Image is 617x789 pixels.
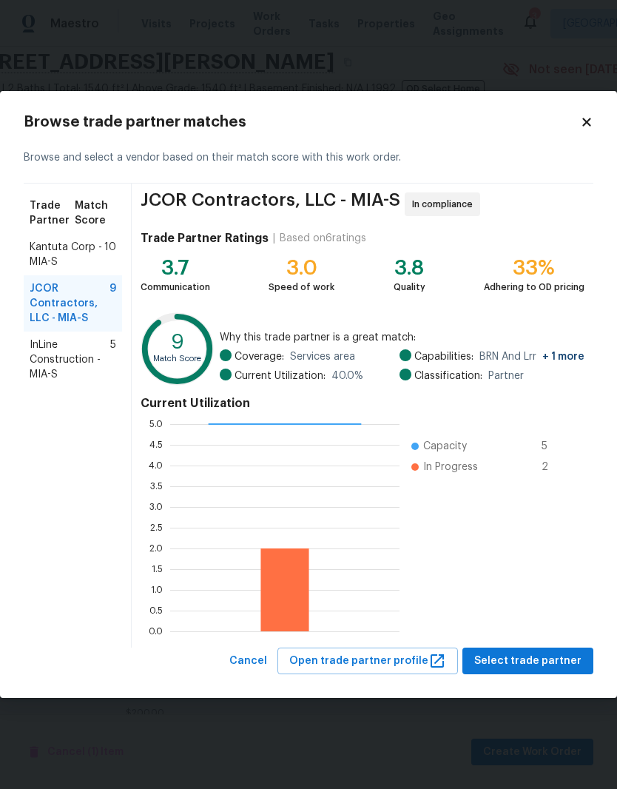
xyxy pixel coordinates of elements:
[269,231,280,246] div: |
[394,261,425,275] div: 3.8
[235,349,284,364] span: Coverage:
[229,652,267,671] span: Cancel
[171,332,183,352] text: 9
[484,280,584,295] div: Adhering to OD pricing
[150,523,163,531] text: 2.5
[223,648,273,675] button: Cancel
[141,396,584,411] h4: Current Utilization
[152,564,163,573] text: 1.5
[488,369,524,383] span: Partner
[277,648,458,675] button: Open trade partner profile
[289,652,446,671] span: Open trade partner profile
[141,192,400,216] span: JCOR Contractors, LLC - MIA-S
[30,338,110,382] span: InLine Construction - MIA-S
[149,440,163,449] text: 4.5
[542,439,565,454] span: 5
[151,585,163,594] text: 1.0
[153,355,201,363] text: Match Score
[30,198,75,228] span: Trade Partner
[149,626,163,635] text: 0.0
[220,330,584,345] span: Why this trade partner is a great match:
[474,652,581,671] span: Select trade partner
[149,460,163,469] text: 4.0
[280,231,366,246] div: Based on 6 ratings
[484,261,584,275] div: 33%
[269,280,334,295] div: Speed of work
[141,231,269,246] h4: Trade Partner Ratings
[423,460,478,474] span: In Progress
[141,261,210,275] div: 3.7
[149,605,163,614] text: 0.5
[30,281,109,326] span: JCOR Contractors, LLC - MIA-S
[290,349,355,364] span: Services area
[394,280,425,295] div: Quality
[462,648,593,675] button: Select trade partner
[24,115,580,130] h2: Browse trade partner matches
[542,460,565,474] span: 2
[235,369,326,383] span: Current Utilization:
[24,132,593,184] div: Browse and select a vendor based on their match score with this work order.
[141,280,210,295] div: Communication
[414,349,473,364] span: Capabilities:
[30,240,104,269] span: Kantuta Corp - MIA-S
[149,502,163,511] text: 3.0
[109,281,116,326] span: 9
[542,352,584,362] span: + 1 more
[479,349,584,364] span: BRN And Lrr
[331,369,363,383] span: 40.0 %
[104,240,116,269] span: 10
[149,543,163,552] text: 2.0
[75,198,116,228] span: Match Score
[149,419,163,428] text: 5.0
[414,369,482,383] span: Classification:
[150,481,163,490] text: 3.5
[423,439,467,454] span: Capacity
[110,338,116,382] span: 5
[269,261,334,275] div: 3.0
[412,197,479,212] span: In compliance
